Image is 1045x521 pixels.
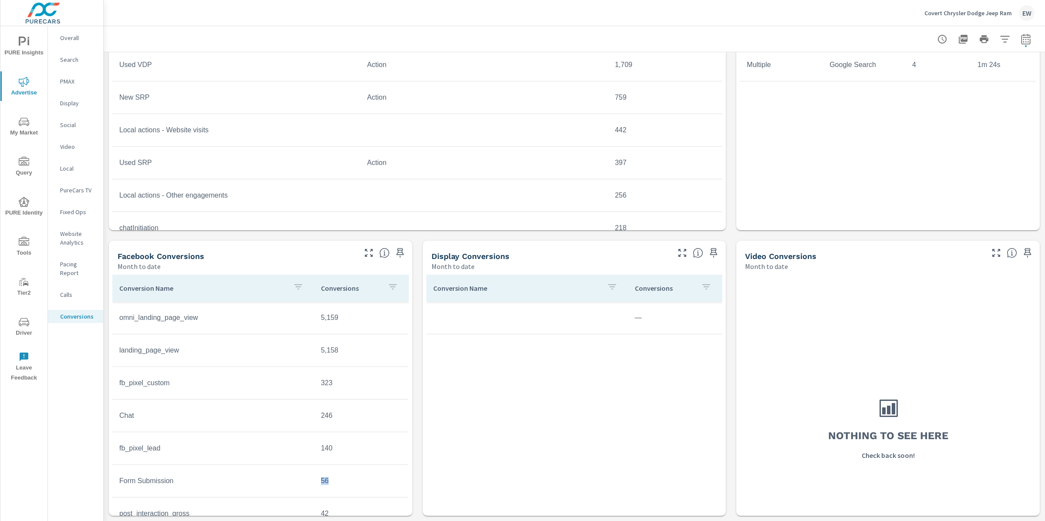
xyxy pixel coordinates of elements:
p: Conversion Name [433,284,600,292]
button: "Export Report to PDF" [954,30,972,48]
span: PURE Identity [3,197,45,218]
p: Website Analytics [60,229,96,247]
td: Multiple [740,54,823,76]
span: My Market [3,117,45,138]
span: Video Conversions include Actions, Leads and Unmapped Conversions pulled from Video Ads. [1007,248,1017,258]
p: Display [60,99,96,108]
div: Display [48,97,103,110]
div: Calls [48,288,103,301]
button: Print Report [975,30,993,48]
td: Used VDP [112,54,360,76]
h5: Facebook Conversions [118,252,204,261]
td: 397 [608,152,722,174]
td: fb_pixel_custom [112,372,314,394]
div: Fixed Ops [48,205,103,218]
div: nav menu [0,26,47,387]
span: Save this to your personalized report [707,246,721,260]
p: Calls [60,290,96,299]
td: 1m 24s [971,54,1036,76]
p: Fixed Ops [60,208,96,216]
p: Check back soon! [862,450,915,460]
td: 759 [608,87,722,108]
td: — [628,307,722,329]
p: Conversion Name [119,284,286,292]
td: 56 [314,470,408,492]
button: Select Date Range [1017,30,1035,48]
p: Conversions [635,284,694,292]
span: Driver [3,317,45,338]
p: Pacing Report [60,260,96,277]
p: Month to date [431,261,475,272]
div: Search [48,53,103,66]
td: Local actions - Other engagements [112,185,360,206]
td: Local actions - Website visits [112,119,360,141]
span: Query [3,157,45,178]
span: Save this to your personalized report [1021,246,1035,260]
td: 442 [608,119,722,141]
h3: Nothing to see here [828,428,948,443]
span: Advertise [3,77,45,98]
span: Conversions reported by Facebook. [379,248,390,258]
p: Social [60,121,96,129]
div: PMAX [48,75,103,88]
p: Local [60,164,96,173]
button: Make Fullscreen [675,246,689,260]
div: Website Analytics [48,227,103,249]
p: Month to date [118,261,161,272]
span: Tools [3,237,45,258]
div: EW [1019,5,1035,21]
p: PMAX [60,77,96,86]
p: Search [60,55,96,64]
td: 5,158 [314,339,408,361]
p: PureCars TV [60,186,96,195]
span: Leave Feedback [3,352,45,383]
button: Make Fullscreen [989,246,1003,260]
p: Conversions [60,312,96,321]
div: Pacing Report [48,258,103,279]
td: Form Submission [112,470,314,492]
td: chatInitiation [112,217,360,239]
td: 256 [608,185,722,206]
p: Overall [60,34,96,42]
div: Video [48,140,103,153]
td: 4 [905,54,971,76]
td: Action [360,152,608,174]
span: Tier2 [3,277,45,298]
p: Video [60,142,96,151]
td: fb_pixel_lead [112,437,314,459]
div: Local [48,162,103,175]
h5: Video Conversions [745,252,816,261]
td: omni_landing_page_view [112,307,314,329]
td: New SRP [112,87,360,108]
td: Used SRP [112,152,360,174]
td: Action [360,54,608,76]
td: 5,159 [314,307,408,329]
td: Chat [112,405,314,427]
td: Action [360,87,608,108]
button: Apply Filters [996,30,1014,48]
td: Google Search [823,54,905,76]
div: Overall [48,31,103,44]
p: Month to date [745,261,788,272]
span: PURE Insights [3,37,45,58]
td: 323 [314,372,408,394]
p: Covert Chrysler Dodge Jeep Ram [924,9,1012,17]
td: landing_page_view [112,339,314,361]
button: Make Fullscreen [362,246,376,260]
div: PureCars TV [48,184,103,197]
td: 140 [314,437,408,459]
div: Conversions [48,310,103,323]
h5: Display Conversions [431,252,509,261]
span: Save this to your personalized report [393,246,407,260]
td: 1,709 [608,54,722,76]
td: 246 [314,405,408,427]
p: Conversions [321,284,381,292]
td: 218 [608,217,722,239]
div: Social [48,118,103,131]
span: Display Conversions include Actions, Leads and Unmapped Conversions [693,248,703,258]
